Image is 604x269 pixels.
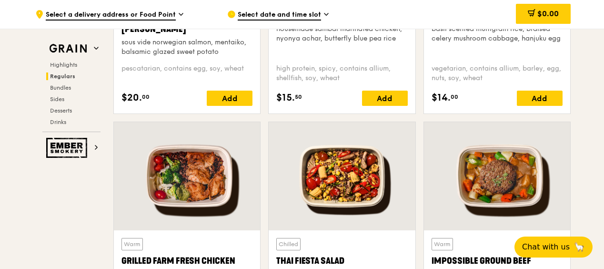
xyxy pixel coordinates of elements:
div: Grilled Farm Fresh Chicken [121,254,252,268]
div: Add [207,91,252,106]
div: Chilled [276,238,301,250]
span: 00 [142,93,150,101]
img: Ember Smokery web logo [46,138,90,158]
div: Warm [432,238,453,250]
span: Highlights [50,62,77,68]
div: Add [517,91,563,106]
div: Thai Fiesta Salad [276,254,407,268]
span: Sides [50,96,64,103]
span: Desserts [50,107,72,114]
span: Chat with us [522,241,570,253]
span: Regulars [50,73,75,80]
span: Select a delivery address or Food Point [46,10,176,21]
div: vegetarian, contains allium, barley, egg, nuts, soy, wheat [432,64,563,83]
div: pescatarian, contains egg, soy, wheat [121,64,252,83]
span: 🦙 [574,241,585,253]
div: sous vide norwegian salmon, mentaiko, balsamic glazed sweet potato [121,38,252,57]
span: $20. [121,91,142,105]
div: Warm [121,238,143,250]
span: Select date and time slot [238,10,321,21]
div: basil scented multigrain rice, braised celery mushroom cabbage, hanjuku egg [432,24,563,43]
div: Add [362,91,408,106]
div: high protein, spicy, contains allium, shellfish, soy, wheat [276,64,407,83]
span: $15. [276,91,295,105]
span: Drinks [50,119,66,125]
span: $14. [432,91,451,105]
div: housemade sambal marinated chicken, nyonya achar, butterfly blue pea rice [276,24,407,43]
span: Bundles [50,84,71,91]
span: 50 [295,93,302,101]
button: Chat with us🦙 [514,237,593,258]
span: $0.00 [537,9,559,18]
img: Grain web logo [46,40,90,57]
span: 00 [451,93,458,101]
